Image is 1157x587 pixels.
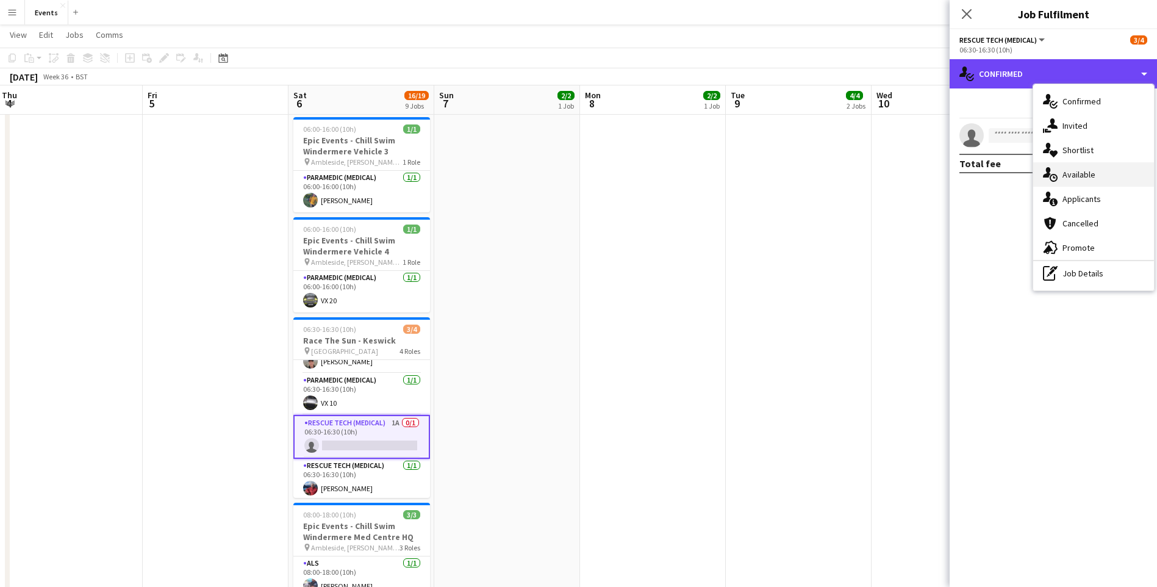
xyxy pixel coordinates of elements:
app-job-card: 06:30-16:30 (10h)3/4Race The Sun - Keswick [GEOGRAPHIC_DATA]4 RolesParamedic (Medical)1/106:30-16... [293,317,430,498]
button: Rescue Tech (Medical) [959,35,1047,45]
span: 2/2 [557,91,575,100]
div: Cancelled [1033,211,1154,236]
span: 1 Role [403,157,420,167]
h3: Race The Sun - Keswick [293,335,430,346]
app-card-role: Rescue Tech (Medical)1/106:30-16:30 (10h)[PERSON_NAME] [293,459,430,500]
span: 3/4 [1130,35,1147,45]
app-card-role: Paramedic (Medical)1/106:00-16:00 (10h)[PERSON_NAME] [293,171,430,212]
button: Events [25,1,68,24]
div: 1 Job [558,101,574,110]
h3: Job Fulfilment [950,6,1157,22]
span: [GEOGRAPHIC_DATA] [311,347,378,356]
span: 06:00-16:00 (10h) [303,124,356,134]
div: BST [76,72,88,81]
span: 1 Role [403,257,420,267]
span: 10 [875,96,892,110]
div: 2 Jobs [847,101,865,110]
span: Rescue Tech (Medical) [959,35,1037,45]
span: Edit [39,29,53,40]
span: 4/4 [846,91,863,100]
span: Week 36 [40,72,71,81]
div: Confirmed [950,59,1157,88]
span: Jobs [65,29,84,40]
span: Comms [96,29,123,40]
span: 3/4 [403,325,420,334]
span: 06:00-16:00 (10h) [303,225,356,234]
div: Job Details [1033,261,1154,286]
span: Ambleside, [PERSON_NAME][GEOGRAPHIC_DATA] [311,157,403,167]
div: Applicants [1033,187,1154,211]
span: Sat [293,90,307,101]
div: 1 Job [704,101,720,110]
div: Promote [1033,236,1154,260]
h3: Epic Events - Chill Swim Windermere Vehicle 3 [293,135,430,157]
div: Invited [1033,113,1154,138]
span: 5 [146,96,157,110]
app-card-role: Rescue Tech (Medical)1A0/106:30-16:30 (10h) [293,415,430,459]
app-job-card: 06:00-16:00 (10h)1/1Epic Events - Chill Swim Windermere Vehicle 4 Ambleside, [PERSON_NAME][GEOGRA... [293,217,430,312]
span: 16/19 [404,91,429,100]
span: Sun [439,90,454,101]
app-card-role: Paramedic (Medical)1/106:30-16:30 (10h)VX 10 [293,373,430,415]
span: Ambleside, [PERSON_NAME][GEOGRAPHIC_DATA] [311,257,403,267]
span: 1/1 [403,225,420,234]
span: 3/3 [403,510,420,519]
span: 1/1 [403,124,420,134]
h3: Epic Events - Chill Swim Windermere Vehicle 4 [293,235,430,257]
span: 6 [292,96,307,110]
span: Wed [876,90,892,101]
span: Ambleside, [PERSON_NAME][GEOGRAPHIC_DATA] [311,543,399,552]
span: 2/2 [703,91,720,100]
div: Shortlist [1033,138,1154,162]
div: 9 Jobs [405,101,428,110]
span: View [10,29,27,40]
span: 3 Roles [399,543,420,552]
span: 7 [437,96,454,110]
div: Available [1033,162,1154,187]
a: Comms [91,27,128,43]
app-card-role: Paramedic (Medical)1/106:00-16:00 (10h)VX 20 [293,271,430,312]
a: View [5,27,32,43]
h3: Epic Events - Chill Swim Windermere Med Centre HQ [293,520,430,542]
span: 9 [729,96,745,110]
a: Jobs [60,27,88,43]
span: 08:00-18:00 (10h) [303,510,356,519]
div: [DATE] [10,71,38,83]
span: Mon [585,90,601,101]
span: Fri [148,90,157,101]
span: Thu [2,90,17,101]
span: 06:30-16:30 (10h) [303,325,356,334]
div: Confirmed [1033,89,1154,113]
span: 8 [583,96,601,110]
div: 06:30-16:30 (10h) [959,45,1147,54]
a: Edit [34,27,58,43]
div: Total fee [959,157,1001,170]
span: Tue [731,90,745,101]
app-job-card: 06:00-16:00 (10h)1/1Epic Events - Chill Swim Windermere Vehicle 3 Ambleside, [PERSON_NAME][GEOGRA... [293,117,430,212]
span: 4 Roles [399,347,420,356]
